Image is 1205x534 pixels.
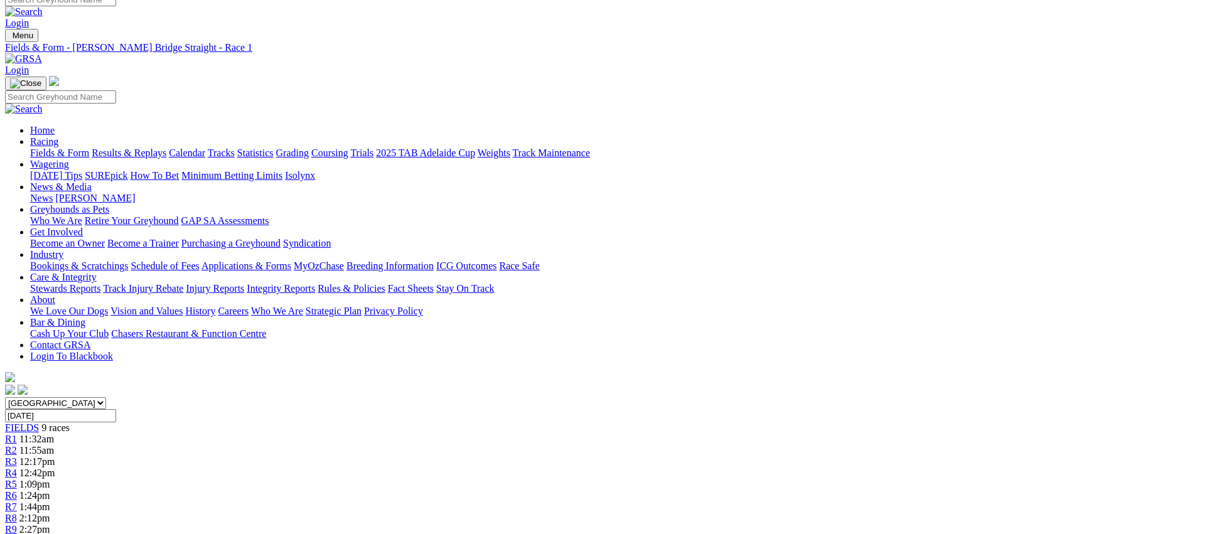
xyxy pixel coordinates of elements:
a: Vision and Values [110,306,183,316]
button: Toggle navigation [5,29,38,42]
a: Minimum Betting Limits [181,170,282,181]
a: Login [5,18,29,28]
span: 1:09pm [19,479,50,489]
a: Bookings & Scratchings [30,260,128,271]
a: How To Bet [131,170,179,181]
a: Fact Sheets [388,283,434,294]
a: Contact GRSA [30,339,90,350]
a: Login To Blackbook [30,351,113,361]
span: 11:32am [19,434,54,444]
a: We Love Our Dogs [30,306,108,316]
a: Track Maintenance [513,147,590,158]
a: Schedule of Fees [131,260,199,271]
a: Who We Are [251,306,303,316]
button: Toggle navigation [5,77,46,90]
a: News & Media [30,181,92,192]
a: [DATE] Tips [30,170,82,181]
div: Get Involved [30,238,1200,249]
a: Rules & Policies [318,283,385,294]
span: 1:44pm [19,501,50,512]
a: Privacy Policy [364,306,423,316]
a: Tracks [208,147,235,158]
a: Results & Replays [92,147,166,158]
a: Trials [350,147,373,158]
a: Coursing [311,147,348,158]
input: Search [5,90,116,104]
a: SUREpick [85,170,127,181]
a: Become an Owner [30,238,105,248]
span: 1:24pm [19,490,50,501]
a: Industry [30,249,63,260]
div: About [30,306,1200,317]
a: Retire Your Greyhound [85,215,179,226]
a: Breeding Information [346,260,434,271]
img: GRSA [5,53,42,65]
span: 9 races [41,422,70,433]
a: Careers [218,306,249,316]
a: Home [30,125,55,136]
a: Weights [478,147,510,158]
span: Menu [13,31,33,40]
div: Wagering [30,170,1200,181]
span: 12:17pm [19,456,55,467]
a: R5 [5,479,17,489]
a: News [30,193,53,203]
a: Stay On Track [436,283,494,294]
a: Get Involved [30,227,83,237]
div: Greyhounds as Pets [30,215,1200,227]
img: facebook.svg [5,385,15,395]
img: Search [5,6,43,18]
a: R8 [5,513,17,523]
a: R7 [5,501,17,512]
a: 2025 TAB Adelaide Cup [376,147,475,158]
span: 11:55am [19,445,54,456]
a: Race Safe [499,260,539,271]
a: Applications & Forms [201,260,291,271]
a: MyOzChase [294,260,344,271]
a: R6 [5,490,17,501]
a: Track Injury Rebate [103,283,183,294]
a: Cash Up Your Club [30,328,109,339]
div: News & Media [30,193,1200,204]
a: Greyhounds as Pets [30,204,109,215]
div: Care & Integrity [30,283,1200,294]
div: Industry [30,260,1200,272]
a: Statistics [237,147,274,158]
div: Racing [30,147,1200,159]
div: Fields & Form - [PERSON_NAME] Bridge Straight - Race 1 [5,42,1200,53]
a: GAP SA Assessments [181,215,269,226]
a: R2 [5,445,17,456]
a: R1 [5,434,17,444]
a: R4 [5,467,17,478]
a: Calendar [169,147,205,158]
img: Search [5,104,43,115]
a: [PERSON_NAME] [55,193,135,203]
a: Chasers Restaurant & Function Centre [111,328,266,339]
a: Integrity Reports [247,283,315,294]
a: Strategic Plan [306,306,361,316]
a: Care & Integrity [30,272,97,282]
a: About [30,294,55,305]
a: Grading [276,147,309,158]
a: Isolynx [285,170,315,181]
a: Purchasing a Greyhound [181,238,281,248]
a: Become a Trainer [107,238,179,248]
a: Syndication [283,238,331,248]
img: logo-grsa-white.png [49,76,59,86]
div: Bar & Dining [30,328,1200,339]
img: Close [10,78,41,88]
a: Stewards Reports [30,283,100,294]
a: ICG Outcomes [436,260,496,271]
a: R3 [5,456,17,467]
a: FIELDS [5,422,39,433]
span: 12:42pm [19,467,55,478]
span: 2:12pm [19,513,50,523]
